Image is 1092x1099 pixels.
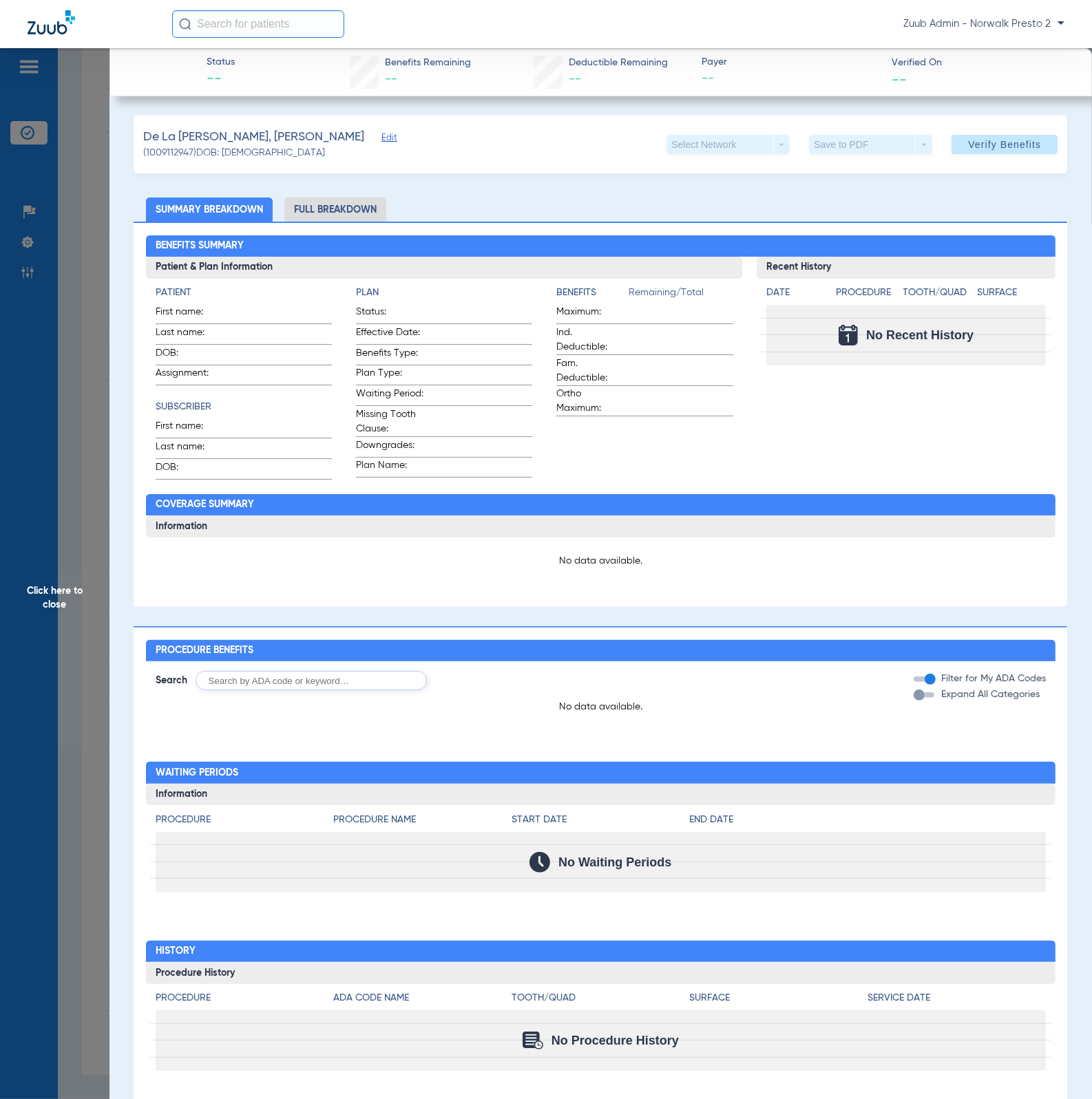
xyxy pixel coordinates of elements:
[333,991,512,1005] h4: ADA Code Name
[569,73,581,85] span: --
[512,813,690,832] app-breakdown-title: Start Date
[629,286,733,305] span: Remaining/Total
[690,813,1046,832] app-breakdown-title: End Date
[903,286,972,305] app-breakdown-title: Tooth/Quad
[903,286,972,300] h4: Tooth/Quad
[556,356,624,385] span: Fam. Deductible:
[868,991,1046,1010] app-breakdown-title: Service Date
[702,55,879,70] span: Payer
[839,325,858,345] img: Calendar
[977,286,1046,305] app-breakdown-title: Surface
[866,328,974,342] span: No Recent History
[143,129,364,146] span: De La [PERSON_NAME], [PERSON_NAME]
[381,133,394,146] span: Edit
[146,494,1056,516] h2: Coverage Summary
[156,400,332,414] h4: Subscriber
[146,257,743,279] h3: Patient & Plan Information
[146,962,1056,984] h3: Procedure History
[892,72,907,86] span: --
[356,346,423,365] span: Benefits Type:
[156,460,223,479] span: DOB:
[146,700,1056,714] p: No data available.
[552,1034,679,1047] span: No Procedure History
[156,991,334,1010] app-breakdown-title: Procedure
[356,366,423,385] span: Plan Type:
[523,1032,543,1049] img: Calendar
[385,73,397,85] span: --
[146,784,1056,806] h3: Information
[512,813,690,827] h4: Start Date
[207,55,235,70] span: Status
[690,813,1046,827] h4: End Date
[146,198,273,222] li: Summary Breakdown
[146,941,1056,963] h2: History
[196,671,427,690] input: Search by ADA code or keyword…
[333,813,512,832] app-breakdown-title: Procedure Name
[156,554,1046,568] p: No data available.
[556,286,629,305] app-breakdown-title: Benefits
[952,135,1058,154] button: Verify Benefits
[146,640,1056,662] h2: Procedure Benefits
[868,991,1046,1005] h4: Service Date
[836,286,898,300] h4: Procedure
[156,346,223,365] span: DOB:
[356,326,423,344] span: Effective Date:
[690,991,868,1005] h4: Surface
[156,286,332,300] h4: Patient
[28,10,75,34] img: Zuub Logo
[356,407,423,436] span: Missing Tooth Clause:
[356,286,532,300] h4: Plan
[757,257,1055,279] h3: Recent History
[556,387,624,416] span: Ortho Maximum:
[836,286,898,305] app-breakdown-title: Procedure
[156,813,334,832] app-breakdown-title: Procedure
[892,56,1069,70] span: Verified On
[385,56,471,70] span: Benefits Remaining
[156,366,223,385] span: Assignment:
[512,991,690,1010] app-breakdown-title: Tooth/Quad
[556,286,629,300] h4: Benefits
[333,813,512,827] h4: Procedure Name
[146,235,1056,257] h2: Benefits Summary
[156,440,223,458] span: Last name:
[529,852,550,873] img: Calendar
[207,70,235,89] span: --
[156,326,223,344] span: Last name:
[333,991,512,1010] app-breakdown-title: ADA Code Name
[938,672,1046,686] label: Filter for My ADA Codes
[156,991,334,1005] h4: Procedure
[569,56,668,70] span: Deductible Remaining
[941,690,1040,699] span: Expand All Categories
[766,286,824,305] app-breakdown-title: Date
[977,286,1046,300] h4: Surface
[146,515,1056,537] h3: Information
[156,305,223,323] span: First name:
[356,387,423,405] span: Waiting Period:
[179,18,191,30] img: Search Icon
[356,305,423,323] span: Status:
[766,286,824,300] h4: Date
[968,139,1041,150] span: Verify Benefits
[903,17,1064,31] span: Zuub Admin - Norwalk Presto 2
[143,146,325,160] span: (1009112947) DOB: [DEMOGRAPHIC_DATA]
[512,991,690,1005] h4: Tooth/Quad
[156,674,187,687] span: Search
[1023,1033,1092,1099] iframe: Chat Widget
[556,326,624,354] span: Ind. Deductible:
[356,458,423,477] span: Plan Name:
[156,813,334,827] h4: Procedure
[284,198,386,222] li: Full Breakdown
[556,305,624,323] span: Maximum:
[702,70,879,87] span: --
[690,991,868,1010] app-breakdown-title: Surface
[146,762,1056,784] h2: Waiting Periods
[558,855,671,869] span: No Waiting Periods
[156,419,223,438] span: First name:
[172,10,344,38] input: Search for patients
[356,438,423,457] span: Downgrades:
